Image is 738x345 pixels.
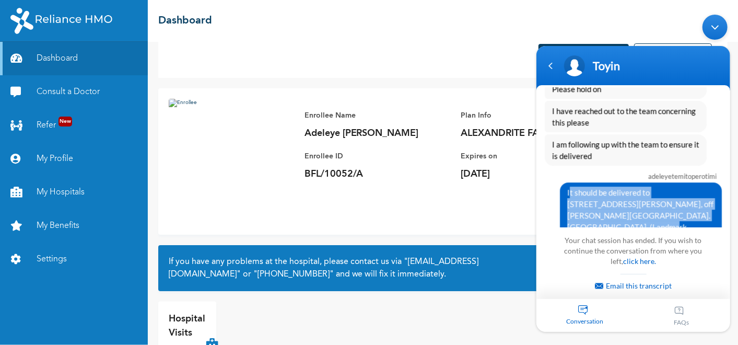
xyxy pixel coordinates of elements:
[158,13,212,29] h2: Dashboard
[461,109,607,122] p: Plan Info
[304,109,451,122] p: Enrollee Name
[461,168,607,180] p: [DATE]
[304,127,451,140] p: Adeleye [PERSON_NAME]
[169,312,205,340] p: Hospital Visits
[304,150,451,163] p: Enrollee ID
[461,127,607,140] p: ALEXANDRITE FAMILY
[304,168,451,180] p: BFL/10052/A
[169,256,717,281] h2: If you have any problems at the hospital, please contact us via or and we will fix it immediately.
[461,150,607,163] p: Expires on
[253,270,334,279] a: "[PHONE_NUMBER]"
[58,117,72,126] span: New
[531,9,735,337] iframe: SalesIQ Chatwindow
[169,99,294,224] img: Enrollee
[10,8,112,34] img: RelianceHMO's Logo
